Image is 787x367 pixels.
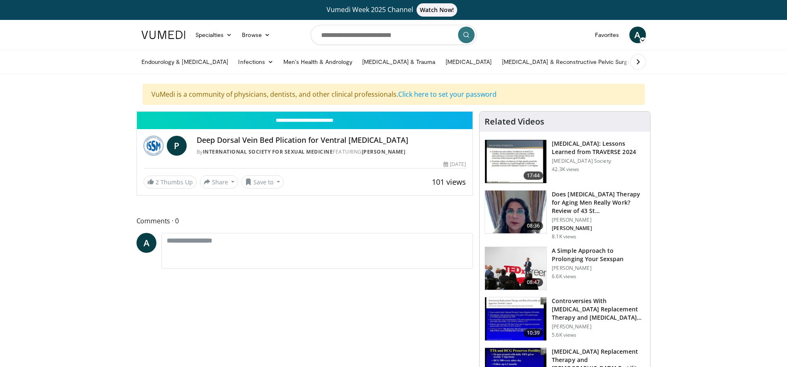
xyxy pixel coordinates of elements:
[590,27,624,43] a: Favorites
[485,247,546,290] img: c4bd4661-e278-4c34-863c-57c104f39734.150x105_q85_crop-smart_upscale.jpg
[485,140,546,183] img: 1317c62a-2f0d-4360-bee0-b1bff80fed3c.150x105_q85_crop-smart_upscale.jpg
[441,54,497,70] a: [MEDICAL_DATA]
[552,233,576,240] p: 8.1K views
[552,166,579,173] p: 42.3K views
[141,31,185,39] img: VuMedi Logo
[485,139,645,183] a: 17:44 [MEDICAL_DATA]: Lessons Learned from TRAVERSE 2024 [MEDICAL_DATA] Society 42.3K views
[190,27,237,43] a: Specialties
[552,297,645,322] h3: Controversies With [MEDICAL_DATA] Replacement Therapy and [MEDICAL_DATA] Can…
[357,54,441,70] a: [MEDICAL_DATA] & Trauma
[524,222,543,230] span: 08:36
[398,90,497,99] a: Click here to set your password
[552,225,645,232] p: [PERSON_NAME]
[144,136,163,156] img: International Society for Sexual Medicine
[233,54,278,70] a: Infections
[552,158,645,164] p: [MEDICAL_DATA] Society
[144,176,197,188] a: 2 Thumbs Up
[524,329,543,337] span: 10:39
[197,148,466,156] div: By FEATURING
[143,3,645,17] a: Vumedi Week 2025 ChannelWatch Now!
[552,273,576,280] p: 6.6K views
[443,161,466,168] div: [DATE]
[497,54,641,70] a: [MEDICAL_DATA] & Reconstructive Pelvic Surgery
[143,84,645,105] div: VuMedi is a community of physicians, dentists, and other clinical professionals.
[417,3,458,17] span: Watch Now!
[552,217,645,223] p: [PERSON_NAME]
[552,332,576,338] p: 5.6K views
[197,136,466,145] h4: Deep Dorsal Vein Bed Plication for Ventral [MEDICAL_DATA]
[136,54,234,70] a: Endourology & [MEDICAL_DATA]
[552,190,645,215] h3: Does [MEDICAL_DATA] Therapy for Aging Men Really Work? Review of 43 St…
[200,175,239,188] button: Share
[552,139,645,156] h3: [MEDICAL_DATA]: Lessons Learned from TRAVERSE 2024
[629,27,646,43] a: A
[552,265,645,272] p: [PERSON_NAME]
[485,297,546,340] img: 418933e4-fe1c-4c2e-be56-3ce3ec8efa3b.150x105_q85_crop-smart_upscale.jpg
[362,148,406,155] a: [PERSON_NAME]
[136,215,473,226] span: Comments 0
[278,54,357,70] a: Men’s Health & Andrology
[311,25,477,45] input: Search topics, interventions
[203,148,333,155] a: International Society for Sexual Medicine
[136,233,156,253] a: A
[167,136,187,156] a: P
[552,247,645,263] h3: A Simple Approach to Prolonging Your Sexspan
[485,190,645,240] a: 08:36 Does [MEDICAL_DATA] Therapy for Aging Men Really Work? Review of 43 St… [PERSON_NAME] [PERS...
[485,191,546,234] img: 4d4bce34-7cbb-4531-8d0c-5308a71d9d6c.150x105_q85_crop-smart_upscale.jpg
[241,175,284,188] button: Save to
[485,297,645,341] a: 10:39 Controversies With [MEDICAL_DATA] Replacement Therapy and [MEDICAL_DATA] Can… [PERSON_NAME]...
[524,171,543,180] span: 17:44
[485,117,544,127] h4: Related Videos
[237,27,275,43] a: Browse
[156,178,159,186] span: 2
[524,278,543,286] span: 08:47
[432,177,466,187] span: 101 views
[485,247,645,291] a: 08:47 A Simple Approach to Prolonging Your Sexspan [PERSON_NAME] 6.6K views
[552,323,645,330] p: [PERSON_NAME]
